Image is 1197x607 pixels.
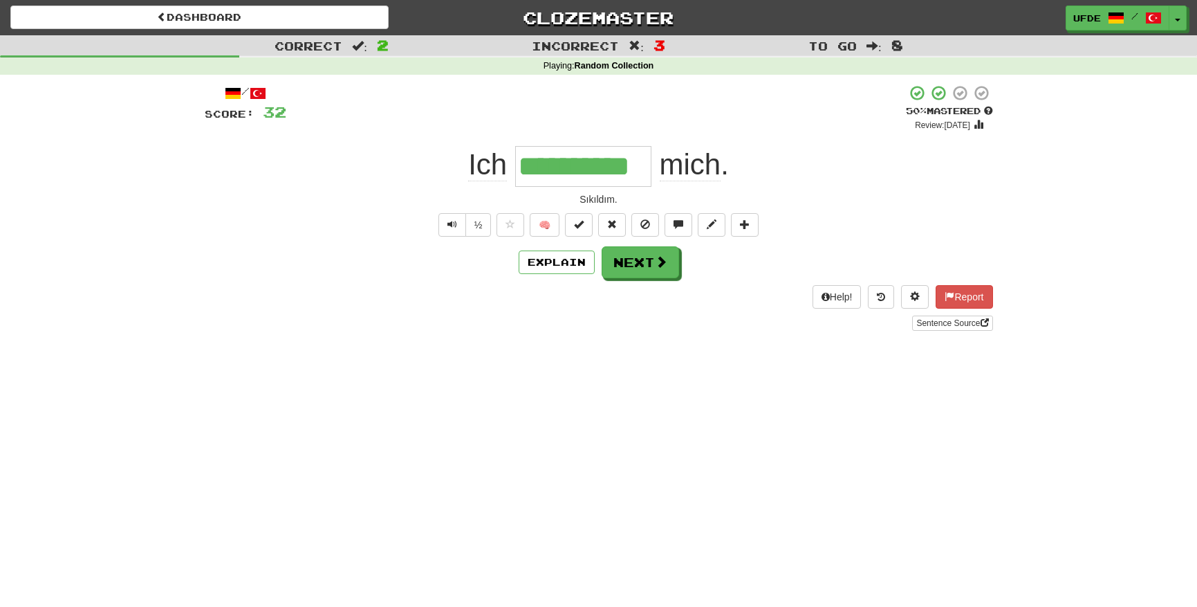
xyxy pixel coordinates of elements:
button: Next [602,246,679,278]
div: Mastered [906,105,993,118]
span: 50 % [906,105,927,116]
button: Explain [519,251,595,274]
span: 8 [891,37,903,53]
strong: Random Collection [575,61,654,71]
span: : [866,40,882,52]
a: ufde / [1066,6,1169,30]
div: Sıkıldım. [205,192,993,206]
button: Reset to 0% Mastered (alt+r) [598,213,626,237]
span: Ich [468,148,507,181]
span: 3 [653,37,665,53]
span: 2 [377,37,389,53]
small: Review: [DATE] [915,120,970,130]
button: 🧠 [530,213,559,237]
button: Help! [813,285,862,309]
div: Text-to-speech controls [436,213,492,237]
button: Add to collection (alt+a) [731,213,759,237]
button: Edit sentence (alt+d) [698,213,725,237]
a: Dashboard [10,6,389,29]
button: Report [936,285,992,309]
span: mich [660,148,721,181]
button: Play sentence audio (ctl+space) [438,213,466,237]
button: Ignore sentence (alt+i) [631,213,659,237]
a: Clozemaster [409,6,788,30]
span: . [651,148,729,181]
span: : [629,40,644,52]
span: : [352,40,367,52]
span: Incorrect [532,39,619,53]
span: To go [808,39,857,53]
span: ufde [1073,12,1101,24]
button: Round history (alt+y) [868,285,894,309]
button: ½ [465,213,492,237]
button: Set this sentence to 100% Mastered (alt+m) [565,213,593,237]
span: / [1131,11,1138,21]
div: / [205,84,286,102]
a: Sentence Source [912,316,992,331]
span: Score: [205,108,254,120]
button: Favorite sentence (alt+f) [497,213,524,237]
span: 32 [263,103,286,120]
span: Correct [275,39,342,53]
button: Discuss sentence (alt+u) [665,213,692,237]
